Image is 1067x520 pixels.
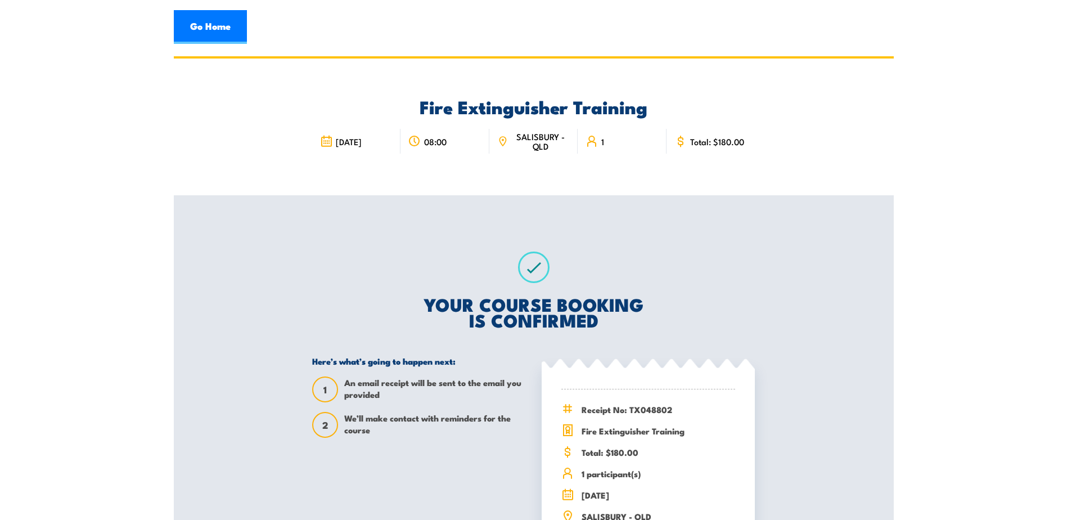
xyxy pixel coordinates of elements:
span: 1 participant(s) [582,467,735,480]
span: 08:00 [424,137,447,146]
span: Total: $180.00 [690,137,744,146]
a: Go Home [174,10,247,44]
span: [DATE] [582,488,735,501]
h2: YOUR COURSE BOOKING IS CONFIRMED [312,296,755,328]
span: An email receipt will be sent to the email you provided [344,376,525,402]
span: Receipt No: TX048802 [582,403,735,416]
span: Fire Extinguisher Training [582,424,735,437]
span: 1 [601,137,604,146]
h5: Here’s what’s going to happen next: [312,356,525,366]
span: We’ll make contact with reminders for the course [344,412,525,438]
span: 2 [313,419,337,431]
h2: Fire Extinguisher Training [312,98,755,114]
span: SALISBURY - QLD [511,132,570,151]
span: 1 [313,384,337,396]
span: Total: $180.00 [582,446,735,459]
span: [DATE] [336,137,362,146]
